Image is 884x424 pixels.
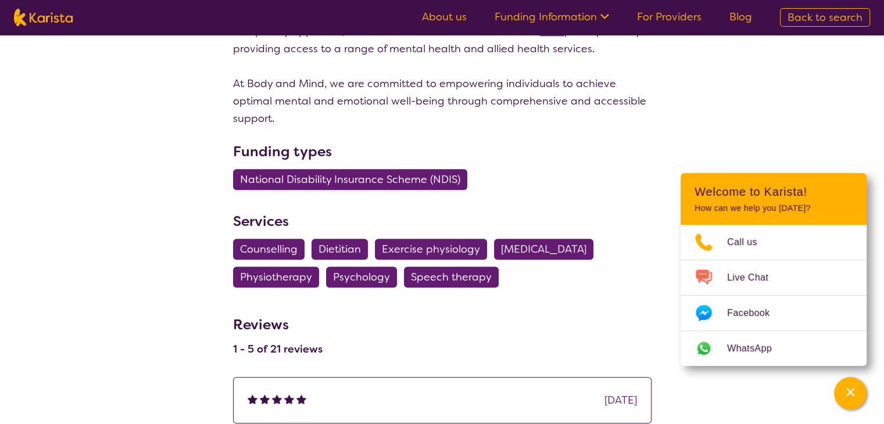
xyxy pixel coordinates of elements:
span: Call us [727,233,771,251]
a: [MEDICAL_DATA] [494,242,600,256]
a: Web link opens in a new tab. [681,331,867,366]
a: Psychology [326,270,404,284]
a: Back to search [780,8,870,27]
span: WhatsApp [727,340,786,357]
img: fullstar [248,394,257,404]
a: Physiotherapy [233,270,326,284]
a: Funding Information [495,10,609,24]
a: For Providers [637,10,702,24]
span: Dietitian [318,239,361,260]
span: Facebook [727,304,783,322]
span: Live Chat [727,269,782,286]
span: Psychology [333,267,390,288]
span: National Disability Insurance Scheme (NDIS) [240,169,460,190]
a: National Disability Insurance Scheme (NDIS) [233,173,474,186]
img: Karista logo [14,9,73,26]
h2: Welcome to Karista! [695,185,853,199]
p: How can we help you [DATE]? [695,203,853,213]
ul: Choose channel [681,225,867,366]
a: Exercise physiology [375,242,494,256]
span: [MEDICAL_DATA] [501,239,586,260]
img: fullstar [296,394,306,404]
img: fullstar [260,394,270,404]
img: fullstar [284,394,294,404]
span: Physiotherapy [240,267,312,288]
span: Speech therapy [411,267,492,288]
h3: Funding types [233,141,652,162]
a: Blog [729,10,752,24]
span: Counselling [240,239,298,260]
h3: Reviews [233,308,323,335]
a: Speech therapy [404,270,506,284]
span: Back to search [788,10,862,24]
a: Dietitian [312,242,375,256]
button: Channel Menu [834,377,867,409]
div: [DATE] [604,391,637,409]
p: At Body and Mind, we are committed to empowering individuals to achieve optimal mental and emotio... [233,75,652,127]
div: Channel Menu [681,173,867,366]
img: fullstar [272,394,282,404]
a: Counselling [233,242,312,256]
h3: Services [233,211,652,232]
h4: 1 - 5 of 21 reviews [233,342,323,356]
a: About us [422,10,467,24]
span: Exercise physiology [382,239,480,260]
